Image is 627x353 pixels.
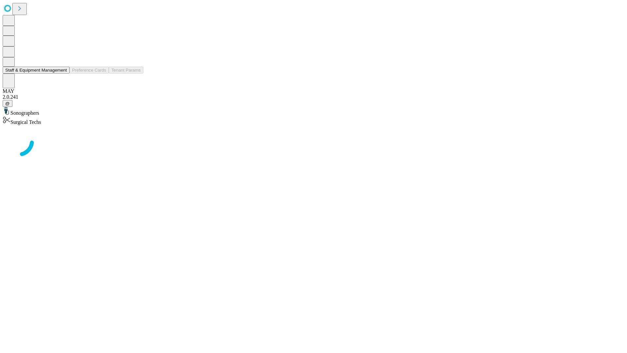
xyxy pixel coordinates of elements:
[3,94,624,100] div: 2.0.241
[3,88,624,94] div: MAY
[70,67,109,74] button: Preference Cards
[3,100,12,107] button: @
[3,67,70,74] button: Staff & Equipment Management
[3,107,624,116] div: Sonographers
[3,116,624,125] div: Surgical Techs
[109,67,143,74] button: Tenant Params
[5,101,10,106] span: @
